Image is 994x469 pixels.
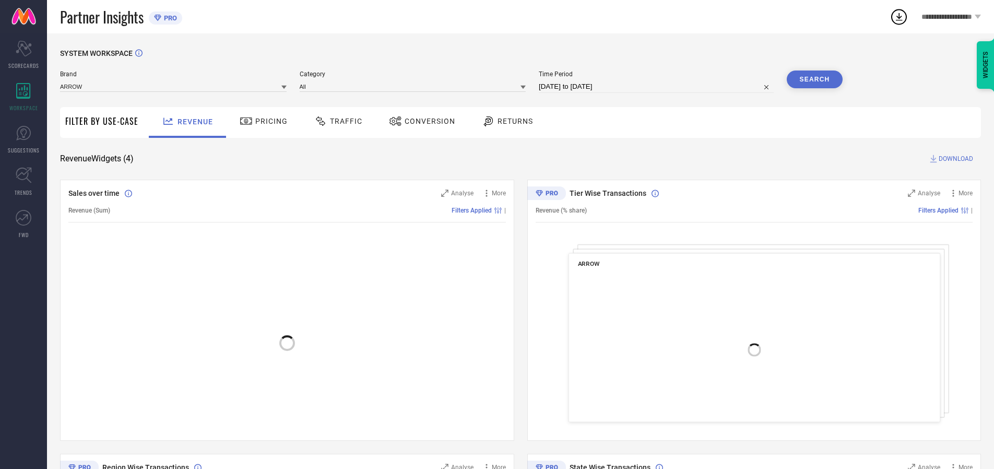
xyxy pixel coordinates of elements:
[441,190,448,197] svg: Zoom
[177,118,213,126] span: Revenue
[918,207,959,214] span: Filters Applied
[65,115,138,127] span: Filter By Use-Case
[536,207,587,214] span: Revenue (% share)
[959,190,973,197] span: More
[330,117,362,125] span: Traffic
[492,190,506,197] span: More
[60,154,134,164] span: Revenue Widgets ( 4 )
[498,117,533,125] span: Returns
[452,207,492,214] span: Filters Applied
[8,146,40,154] span: SUGGESTIONS
[504,207,506,214] span: |
[300,71,526,78] span: Category
[405,117,455,125] span: Conversion
[939,154,973,164] span: DOWNLOAD
[60,49,133,57] span: SYSTEM WORKSPACE
[9,104,38,112] span: WORKSPACE
[539,80,774,93] input: Select time period
[918,190,940,197] span: Analyse
[451,190,474,197] span: Analyse
[890,7,908,26] div: Open download list
[19,231,29,239] span: FWD
[60,71,287,78] span: Brand
[908,190,915,197] svg: Zoom
[68,189,120,197] span: Sales over time
[539,71,774,78] span: Time Period
[570,189,646,197] span: Tier Wise Transactions
[971,207,973,214] span: |
[60,6,144,28] span: Partner Insights
[577,260,599,267] span: ARROW
[8,62,39,69] span: SCORECARDS
[161,14,177,22] span: PRO
[68,207,110,214] span: Revenue (Sum)
[255,117,288,125] span: Pricing
[787,71,843,88] button: Search
[527,186,566,202] div: Premium
[15,189,32,196] span: TRENDS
